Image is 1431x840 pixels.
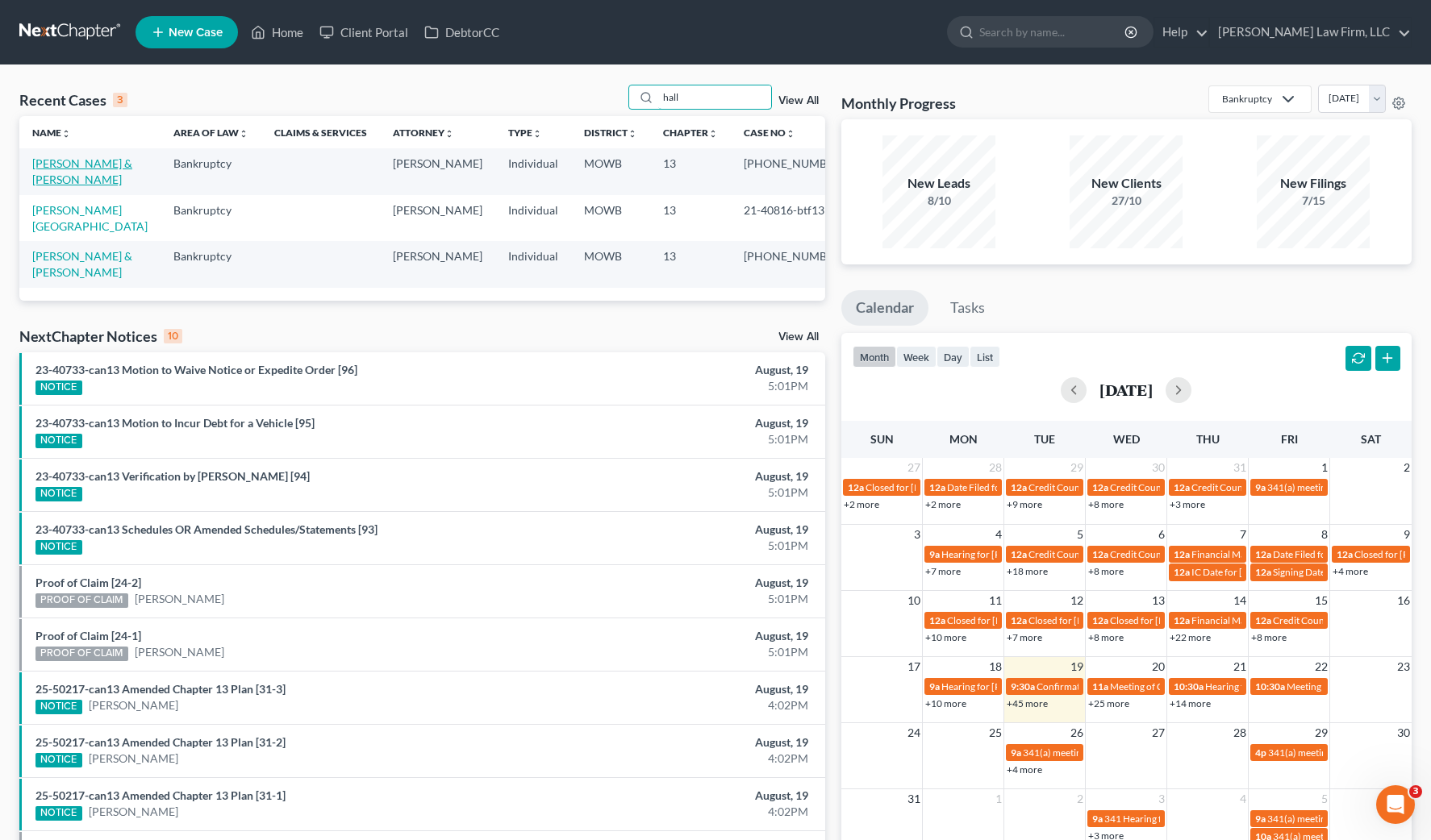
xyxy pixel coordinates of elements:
td: [PERSON_NAME] [380,241,495,287]
span: 27 [1150,723,1166,742]
span: 5 [1320,789,1329,809]
div: 27/10 [1070,193,1183,209]
span: IC Date for [PERSON_NAME] [1191,566,1315,578]
span: Credit Counseling for [PERSON_NAME] [1028,548,1196,560]
span: 28 [1232,723,1248,742]
span: 7 [1238,525,1248,544]
span: Closed for [PERSON_NAME][GEOGRAPHIC_DATA] [1110,614,1329,626]
div: August, 19 [561,734,808,751]
i: unfold_more [61,129,71,139]
div: NOTICE [35,380,82,395]
span: 29 [1069,458,1085,477]
td: 21-40816-btf13 [731,195,857,241]
span: 1 [994,789,1003,809]
td: 13 [650,148,731,194]
div: Recent Cases [19,90,127,110]
a: Help [1154,18,1208,47]
a: +3 more [1170,498,1205,510]
div: August, 19 [561,415,808,431]
div: NextChapter Notices [19,326,182,346]
span: Mon [949,432,978,446]
span: 31 [906,789,922,809]
span: 341 Hearing for [PERSON_NAME] & [PERSON_NAME] [1104,813,1334,825]
td: Bankruptcy [161,148,261,194]
span: 28 [987,458,1003,477]
span: 4p [1255,746,1266,759]
span: 9a [1092,813,1103,825]
a: +8 more [1088,565,1124,577]
a: [PERSON_NAME] Law Firm, LLC [1210,18,1411,47]
a: Tasks [936,290,999,326]
i: unfold_more [532,129,542,139]
div: New Clients [1070,174,1183,193]
a: +8 more [1251,631,1287,643]
span: 4 [994,525,1003,544]
span: Tue [1034,432,1055,446]
span: 26 [1069,723,1085,742]
td: [PHONE_NUMBER] [731,148,857,194]
span: Hearing for [PERSON_NAME] [941,548,1067,560]
div: 4:02PM [561,751,808,767]
a: Case Nounfold_more [744,127,795,139]
span: 9:30a [1011,680,1035,692]
a: 23-40733-can13 Schedules OR Amended Schedules/Statements [93] [35,522,378,536]
a: [PERSON_NAME] [89,697,178,713]
div: 4:02PM [561,804,808,820]
a: +10 more [925,631,966,643]
a: [PERSON_NAME] [135,644,224,660]
td: MOWB [571,148,650,194]
span: 14 [1232,591,1248,610]
div: 5:01PM [561,431,808,447]
iframe: Intercom live chat [1376,785,1415,824]
span: 12a [1174,566,1190,578]
span: Meeting of Creditors for [PERSON_NAME] [1110,680,1289,692]
div: New Filings [1257,174,1370,193]
span: Hearing for Priority Logistics Inc. [1205,680,1343,692]
a: [PERSON_NAME] & [PERSON_NAME] [32,249,132,279]
div: 7/15 [1257,193,1370,209]
span: Closed for [PERSON_NAME] [1028,614,1149,626]
a: 25-50217-can13 Amended Chapter 13 Plan [31-3] [35,682,286,696]
span: 30 [1150,458,1166,477]
span: 13 [1150,591,1166,610]
div: 5:01PM [561,484,808,501]
a: Calendar [841,290,928,326]
span: Hearing for [PERSON_NAME] [941,680,1067,692]
a: Client Portal [311,18,416,47]
a: Proof of Claim [24-2] [35,576,141,589]
span: 18 [987,657,1003,676]
a: 25-50217-can13 Amended Chapter 13 Plan [31-1] [35,788,286,802]
a: Nameunfold_more [32,127,71,139]
span: Confirmation hearing for [PERSON_NAME] [1037,680,1220,692]
span: 12a [1255,548,1271,560]
button: day [937,346,970,368]
i: unfold_more [239,129,248,139]
div: August, 19 [561,788,808,804]
span: 12a [1255,614,1271,626]
td: Bankruptcy [161,241,261,287]
span: Fri [1281,432,1298,446]
span: 9a [1011,746,1021,759]
span: 8 [1320,525,1329,544]
span: 11 [987,591,1003,610]
span: Closed for [PERSON_NAME] & [PERSON_NAME] [866,481,1072,493]
td: MOWB [571,241,650,287]
span: Financial Management for [PERSON_NAME] [1191,614,1379,626]
span: Date Filed for [PERSON_NAME] [1273,548,1408,560]
a: Chapterunfold_more [663,127,718,139]
a: [PERSON_NAME] [135,591,224,607]
td: Individual [495,148,571,194]
div: August, 19 [561,681,808,697]
i: unfold_more [444,129,454,139]
span: 2 [1402,458,1412,477]
a: View All [778,95,819,106]
span: 30 [1396,723,1412,742]
span: 12 [1069,591,1085,610]
span: Credit Counseling for [PERSON_NAME] [1110,481,1278,493]
span: 9a [929,680,940,692]
span: 31 [1232,458,1248,477]
span: Credit Counseling for [PERSON_NAME] [1191,481,1359,493]
span: 11a [1092,680,1108,692]
span: 12a [1255,566,1271,578]
a: +7 more [1007,631,1042,643]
